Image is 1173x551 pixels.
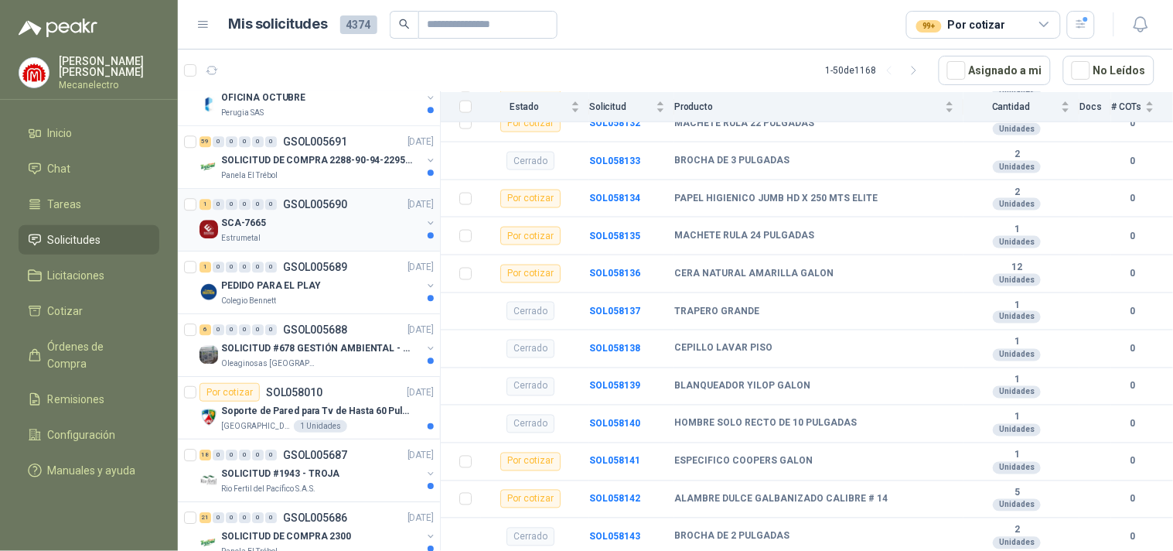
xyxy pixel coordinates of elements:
[199,282,218,301] img: Company Logo
[199,258,437,307] a: 1 0 0 0 0 0 GSOL005689[DATE] Company LogoPEDIDO PARA EL PLAYColegio Bennett
[1111,191,1154,206] b: 0
[963,101,1058,112] span: Cantidad
[674,92,963,122] th: Producto
[213,512,224,523] div: 0
[993,311,1041,323] div: Unidades
[59,80,159,90] p: Mecanelectro
[239,262,251,272] div: 0
[221,91,305,105] p: OFICINA OCTUBRE
[407,511,434,525] p: [DATE]
[199,512,211,523] div: 21
[674,155,789,167] b: BROCHA DE 3 PULGADAS
[19,296,159,326] a: Cotizar
[589,494,640,505] a: SOL058142
[252,199,264,210] div: 0
[48,125,73,142] span: Inicio
[1111,530,1154,545] b: 0
[589,456,640,467] a: SOL058141
[963,450,1070,462] b: 1
[589,231,640,241] a: SOL058135
[674,118,814,130] b: MACHETE RULA 22 PULGADAS
[589,268,640,279] a: SOL058136
[826,58,926,83] div: 1 - 50 de 1168
[1111,266,1154,281] b: 0
[48,196,82,213] span: Tareas
[916,20,942,33] div: 99+
[239,136,251,147] div: 0
[589,118,640,128] a: SOL058132
[506,152,554,170] div: Cerrado
[993,537,1041,549] div: Unidades
[506,340,554,358] div: Cerrado
[1111,379,1154,394] b: 0
[589,381,640,392] a: SOL058139
[993,499,1041,512] div: Unidades
[239,199,251,210] div: 0
[1111,304,1154,319] b: 0
[283,262,347,272] p: GSOL005689
[407,260,434,275] p: [DATE]
[265,324,277,335] div: 0
[283,512,347,523] p: GSOL005686
[213,324,224,335] div: 0
[1063,56,1154,85] button: No Leídos
[199,471,218,489] img: Company Logo
[963,375,1070,387] b: 1
[506,528,554,546] div: Cerrado
[213,262,224,272] div: 0
[589,156,640,166] b: SOL058133
[252,450,264,460] div: 0
[19,190,159,219] a: Tareas
[283,450,347,460] p: GSOL005687
[1111,101,1142,112] span: # COTs
[226,324,237,335] div: 0
[48,160,71,177] span: Chat
[916,16,1005,33] div: Por cotizar
[963,412,1070,424] b: 1
[963,337,1070,349] b: 1
[674,531,789,543] b: BROCHA DE 2 PULGADAS
[48,303,84,320] span: Cotizar
[674,418,857,430] b: HOMBRE SOLO RECTO DE 10 PULGADAS
[1111,116,1154,131] b: 0
[19,118,159,148] a: Inicio
[481,92,589,122] th: Estado
[221,107,264,119] p: Perugia SAS
[48,426,116,443] span: Configuración
[589,344,640,354] a: SOL058138
[589,532,640,542] a: SOL058143
[1111,154,1154,169] b: 0
[19,19,97,37] img: Logo peakr
[221,467,339,481] p: SOLICITUD #1943 - TROJA
[19,261,159,290] a: Licitaciones
[963,224,1070,236] b: 1
[265,262,277,272] div: 0
[674,343,772,355] b: CEPILLO LAVAR PISO
[589,306,640,317] a: SOL058137
[199,136,211,147] div: 59
[199,157,218,176] img: Company Logo
[589,193,640,204] a: SOL058134
[199,262,211,272] div: 1
[589,92,674,122] th: Solicitud
[199,450,211,460] div: 18
[1111,342,1154,357] b: 0
[993,386,1041,399] div: Unidades
[19,225,159,255] a: Solicitudes
[19,332,159,378] a: Órdenes de Compra
[221,232,261,245] p: Estrumetal
[199,70,437,119] a: 7 0 0 0 0 0 GSOL005692[DATE] Company LogoOFICINA OCTUBREPerugia SAS
[213,199,224,210] div: 0
[283,136,347,147] p: GSOL005691
[252,512,264,523] div: 0
[993,462,1041,474] div: Unidades
[963,262,1070,274] b: 12
[265,136,277,147] div: 0
[500,190,561,208] div: Por cotizar
[265,512,277,523] div: 0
